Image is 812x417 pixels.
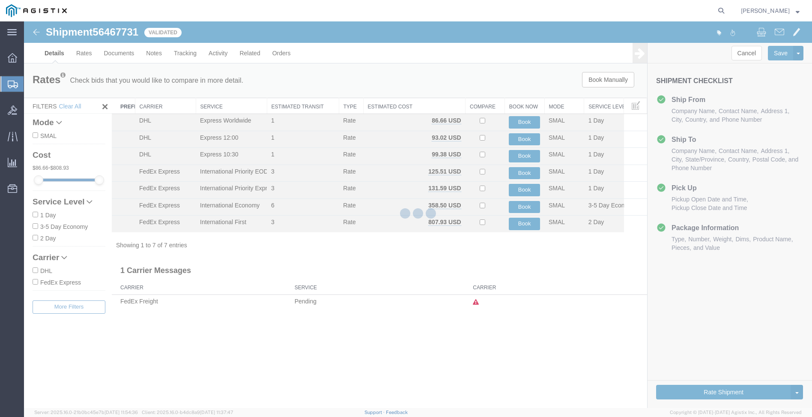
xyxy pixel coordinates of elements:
[741,6,790,15] span: Tim Lawson
[386,410,408,415] a: Feedback
[104,410,138,415] span: [DATE] 11:54:36
[200,410,233,415] span: [DATE] 11:37:47
[670,409,802,416] span: Copyright © [DATE]-[DATE] Agistix Inc., All Rights Reserved
[6,4,67,17] img: logo
[142,410,233,415] span: Client: 2025.16.0-b4dc8a9
[34,410,138,415] span: Server: 2025.16.0-21b0bc45e7b
[364,410,386,415] a: Support
[740,6,800,16] button: [PERSON_NAME]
